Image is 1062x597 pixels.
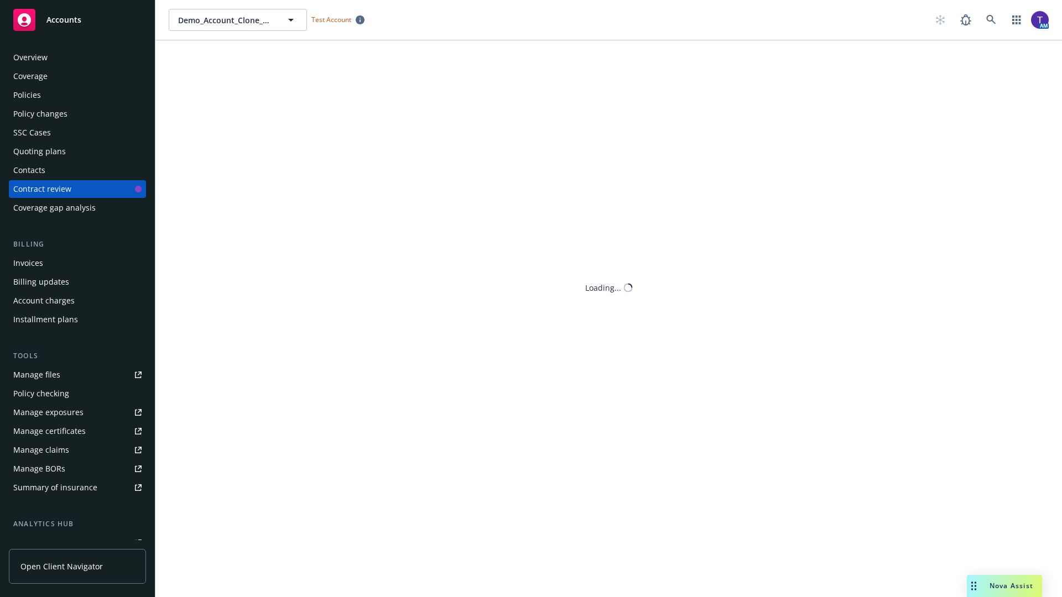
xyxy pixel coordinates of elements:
[307,14,369,25] span: Test Account
[929,9,951,31] a: Start snowing
[13,366,60,384] div: Manage files
[980,9,1002,31] a: Search
[9,239,146,250] div: Billing
[13,311,78,328] div: Installment plans
[13,86,41,104] div: Policies
[13,199,96,217] div: Coverage gap analysis
[9,534,146,552] a: Loss summary generator
[13,143,66,160] div: Quoting plans
[9,366,146,384] a: Manage files
[13,273,69,291] div: Billing updates
[9,254,146,272] a: Invoices
[13,385,69,402] div: Policy checking
[585,282,621,294] div: Loading...
[9,422,146,440] a: Manage certificates
[967,575,981,597] div: Drag to move
[13,67,48,85] div: Coverage
[9,311,146,328] a: Installment plans
[9,124,146,142] a: SSC Cases
[9,4,146,35] a: Accounts
[9,199,146,217] a: Coverage gap analysis
[13,534,105,552] div: Loss summary generator
[178,14,274,26] span: Demo_Account_Clone_QA_CR_Tests_Demo
[13,479,97,496] div: Summary of insurance
[311,15,351,24] span: Test Account
[20,561,103,572] span: Open Client Navigator
[9,519,146,530] div: Analytics hub
[967,575,1042,597] button: Nova Assist
[13,161,45,179] div: Contacts
[13,404,84,421] div: Manage exposures
[990,581,1033,590] span: Nova Assist
[13,422,86,440] div: Manage certificates
[9,385,146,402] a: Policy checking
[1006,9,1028,31] a: Switch app
[13,180,71,198] div: Contract review
[9,292,146,310] a: Account charges
[9,143,146,160] a: Quoting plans
[169,9,307,31] button: Demo_Account_Clone_QA_CR_Tests_Demo
[9,441,146,459] a: Manage claims
[13,441,69,459] div: Manage claims
[13,49,48,66] div: Overview
[13,292,75,310] div: Account charges
[1031,11,1049,29] img: photo
[46,15,81,24] span: Accounts
[13,460,65,478] div: Manage BORs
[13,124,51,142] div: SSC Cases
[13,105,67,123] div: Policy changes
[9,105,146,123] a: Policy changes
[9,180,146,198] a: Contract review
[9,404,146,421] a: Manage exposures
[9,460,146,478] a: Manage BORs
[9,161,146,179] a: Contacts
[955,9,977,31] a: Report a Bug
[9,67,146,85] a: Coverage
[9,49,146,66] a: Overview
[13,254,43,272] div: Invoices
[9,273,146,291] a: Billing updates
[9,350,146,362] div: Tools
[9,479,146,496] a: Summary of insurance
[9,86,146,104] a: Policies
